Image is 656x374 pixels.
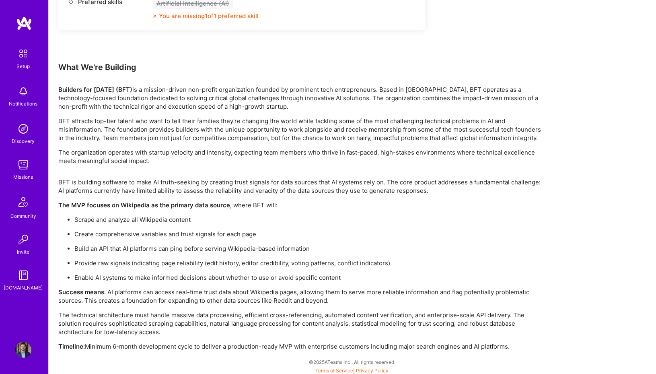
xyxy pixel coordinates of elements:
[15,157,31,173] img: teamwork
[74,215,541,224] p: Scrape and analyze all Wikipedia content
[74,273,541,282] p: Enable AI systems to make informed decisions about whether to use or avoid specific content
[14,173,33,181] div: Missions
[58,117,541,142] p: BFT attracts top-tier talent who want to tell their families they're changing the world while tac...
[15,83,31,99] img: bell
[10,212,36,220] div: Community
[58,62,541,72] div: What We're Building
[74,244,541,253] p: Build an API that AI platforms can ping before serving Wikipedia-based information
[58,342,541,351] p: Minimum 6-month development cycle to deliver a production-ready MVP with enterprise customers inc...
[9,99,38,108] div: Notifications
[58,343,85,350] strong: Timeline:
[356,368,389,374] a: Privacy Policy
[316,368,354,374] a: Terms of Service
[58,148,541,165] p: The organization operates with startup velocity and intensity, expecting team members who thrive ...
[74,259,541,267] p: Provide raw signals indicating page reliability (edit history, editor credibility, voting pattern...
[58,288,541,305] p: : AI platforms can access real-time trust data about Wikipedia pages, allowing them to serve more...
[48,352,656,372] div: © 2025 ATeams Inc., All rights reserved.
[15,231,31,248] img: Invite
[58,311,541,336] p: The technical architecture must handle massive data processing, efficient cross-referencing, auto...
[152,14,157,19] i: icon CloseOrange
[13,342,33,358] a: User Avatar
[17,62,30,70] div: Setup
[17,248,30,256] div: Invite
[16,16,32,31] img: logo
[15,121,31,137] img: discovery
[58,178,541,195] p: BFT is building software to make AI truth-seeking by creating trust signals for data sources that...
[58,288,104,296] strong: Success means
[12,137,35,145] div: Discovery
[15,45,32,62] img: setup
[316,368,389,374] span: |
[58,85,541,111] p: is a mission-driven non-profit organization founded by prominent tech entrepreneurs. Based in [GE...
[14,192,33,212] img: Community
[58,201,230,209] strong: The MVP focuses on Wikipedia as the primary data source
[15,342,31,358] img: User Avatar
[15,267,31,283] img: guide book
[74,230,541,238] p: Create comprehensive variables and trust signals for each page
[159,12,259,20] div: You are missing 1 of 1 preferred skill
[58,86,132,93] strong: Builders for [DATE] (BFT)
[58,201,541,209] p: , where BFT will:
[4,283,43,292] div: [DOMAIN_NAME]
